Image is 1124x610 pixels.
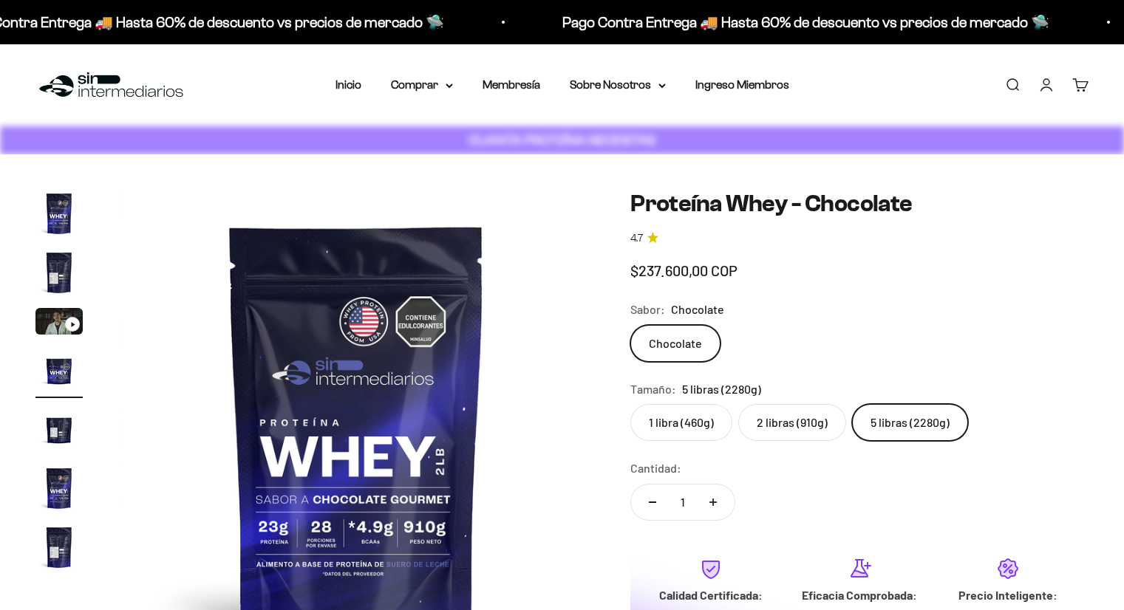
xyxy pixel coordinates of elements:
[630,459,681,478] label: Cantidad:
[562,10,1049,34] p: Pago Contra Entrega 🚚 Hasta 60% de descuento vs precios de mercado 🛸
[958,588,1057,602] strong: Precio Inteligente:
[35,190,83,241] button: Ir al artículo 1
[682,380,761,399] span: 5 libras (2280g)
[630,230,1089,247] a: 4.74.7 de 5.0 estrellas
[659,588,763,602] strong: Calidad Certificada:
[35,190,83,237] img: Proteína Whey - Chocolate
[35,524,83,571] img: Proteína Whey - Chocolate
[630,300,665,319] legend: Sabor:
[35,308,83,339] button: Ir al artículo 3
[695,78,789,91] a: Ingreso Miembros
[469,132,655,148] strong: CUANTA PROTEÍNA NECESITAS
[630,258,738,282] sale-price: $237.600,00 COP
[802,588,917,602] strong: Eficacia Comprobada:
[483,78,540,91] a: Membresía
[35,524,83,575] button: Ir al artículo 7
[35,346,83,398] button: Ir al artículo 4
[570,75,666,95] summary: Sobre Nosotros
[630,190,1089,218] h1: Proteína Whey - Chocolate
[35,405,83,457] button: Ir al artículo 5
[631,484,674,520] button: Reducir cantidad
[35,465,83,516] button: Ir al artículo 6
[35,346,83,394] img: Proteína Whey - Chocolate
[391,75,453,95] summary: Comprar
[35,405,83,453] img: Proteína Whey - Chocolate
[35,249,83,296] img: Proteína Whey - Chocolate
[630,380,676,399] legend: Tamaño:
[630,230,643,247] span: 4.7
[692,484,735,520] button: Aumentar cantidad
[35,249,83,301] button: Ir al artículo 2
[336,78,361,91] a: Inicio
[671,300,724,319] span: Chocolate
[35,465,83,512] img: Proteína Whey - Chocolate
